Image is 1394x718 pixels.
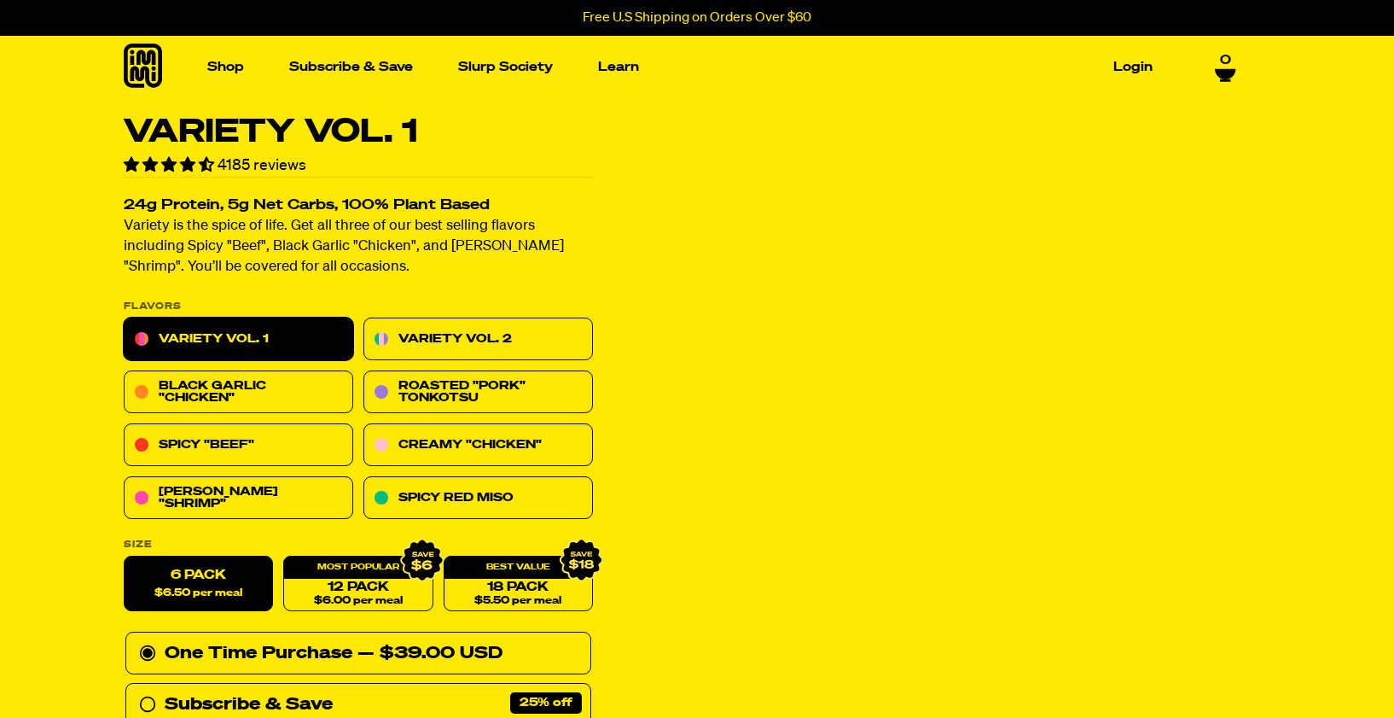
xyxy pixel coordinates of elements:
[583,10,811,26] p: Free U.S Shipping on Orders Over $60
[357,640,502,668] div: — $39.00 USD
[124,557,273,612] label: 6 Pack
[218,158,306,173] span: 4185 reviews
[154,588,242,599] span: $6.50 per meal
[124,302,593,312] p: Flavors
[139,640,578,668] div: One Time Purchase
[363,424,593,467] a: Creamy "Chicken"
[474,596,561,607] span: $5.50 per meal
[124,199,593,213] h2: 24g Protein, 5g Net Carbs, 100% Plant Based
[282,54,420,80] a: Subscribe & Save
[124,540,593,550] label: Size
[1215,53,1236,82] a: 0
[363,477,593,520] a: Spicy Red Miso
[1220,53,1231,68] span: 0
[444,557,593,612] a: 18 Pack$5.50 per meal
[124,116,593,149] h1: Variety Vol. 1
[200,54,251,80] a: Shop
[1106,54,1159,80] a: Login
[124,477,353,520] a: [PERSON_NAME] "Shrimp"
[591,54,646,80] a: Learn
[124,217,593,278] p: Variety is the spice of life. Get all three of our best selling flavors including Spicy "Beef", B...
[124,371,353,414] a: Black Garlic "Chicken"
[314,596,403,607] span: $6.00 per meal
[363,318,593,361] a: Variety Vol. 2
[451,54,560,80] a: Slurp Society
[124,318,353,361] a: Variety Vol. 1
[363,371,593,414] a: Roasted "Pork" Tonkotsu
[124,424,353,467] a: Spicy "Beef"
[200,36,1159,98] nav: Main navigation
[124,158,218,173] span: 4.55 stars
[283,557,433,612] a: 12 Pack$6.00 per meal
